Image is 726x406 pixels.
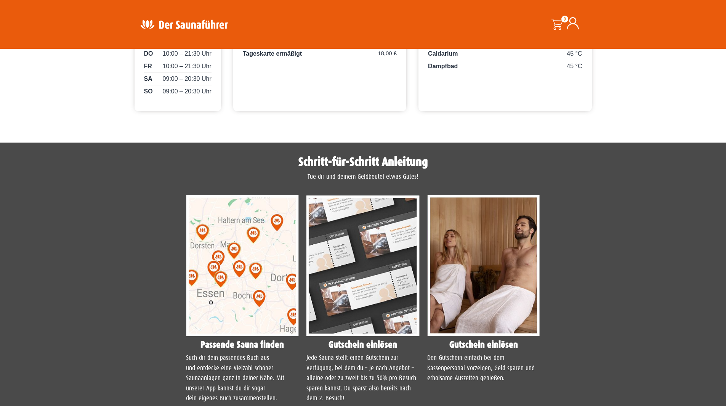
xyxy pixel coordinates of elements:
span: 45 °C [567,62,582,71]
p: Jede Sauna stellt einen Gutschein zur Verfügung, bei dem du – je nach Angebot – alleine oder zu z... [306,353,420,403]
h4: Passende Sauna finden [186,340,299,349]
p: Such dir dein passendes Buch aus und entdecke eine Vielzahl schöner Saunaanlagen ganz in deiner N... [186,353,299,403]
span: FR [144,62,152,71]
span: Dampfbad [428,63,458,69]
span: 09:00 – 20:30 Uhr [163,74,212,83]
span: 45 °C [567,49,582,58]
span: 0 [561,16,568,22]
span: 10:00 – 21:30 Uhr [163,62,212,71]
span: SA [144,74,152,83]
h4: Gutschein einlösen [306,340,420,349]
span: 18,00 € [378,49,397,58]
span: 09:00 – 20:30 Uhr [163,87,212,96]
p: Tageskarte ermäßigt [243,49,397,58]
span: 10:00 – 21:30 Uhr [163,49,212,58]
p: Den Gutschein einfach bei dem Kassenpersonal vorzeigen, Geld sparen und erholsame Auszeiten genie... [427,353,540,383]
p: Tue dir und deinem Geldbeutel etwas Gutes! [138,172,588,182]
span: SO [144,87,153,96]
span: Caldarium [428,50,458,57]
h1: Schritt-für-Schritt Anleitung [138,156,588,168]
h4: Gutschein einlösen [427,340,540,349]
span: DO [144,49,153,58]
